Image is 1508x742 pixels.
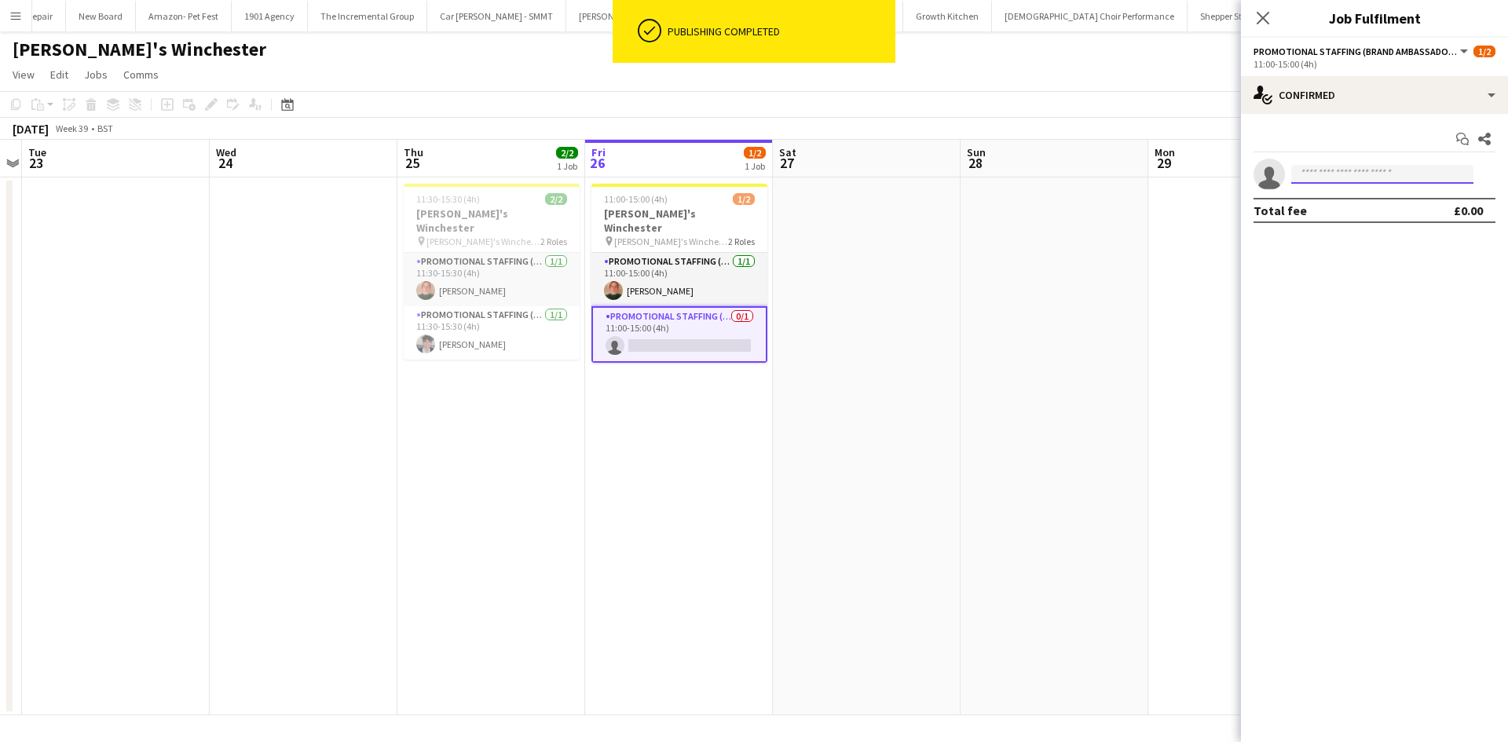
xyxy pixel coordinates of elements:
[540,236,567,247] span: 2 Roles
[117,64,165,85] a: Comms
[6,64,41,85] a: View
[13,68,35,82] span: View
[13,121,49,137] div: [DATE]
[123,68,159,82] span: Comms
[1241,8,1508,28] h3: Job Fulfilment
[26,154,46,172] span: 23
[13,38,266,61] h1: [PERSON_NAME]'s Winchester
[604,193,668,205] span: 11:00-15:00 (4h)
[591,207,767,235] h3: [PERSON_NAME]'s Winchester
[28,145,46,159] span: Tue
[591,145,606,159] span: Fri
[1152,154,1175,172] span: 29
[404,184,580,360] app-job-card: 11:30-15:30 (4h)2/2[PERSON_NAME]'s Winchester [PERSON_NAME]'s Winchester2 RolesPromotional Staffi...
[777,154,796,172] span: 27
[557,160,577,172] div: 1 Job
[992,1,1188,31] button: [DEMOGRAPHIC_DATA] Choir Performance
[1155,145,1175,159] span: Mon
[97,122,113,134] div: BST
[308,1,427,31] button: The Incremental Group
[84,68,108,82] span: Jobs
[1241,76,1508,114] div: Confirmed
[52,122,91,134] span: Week 39
[964,154,986,172] span: 28
[591,253,767,306] app-card-role: Promotional Staffing (Brand Ambassadors)1/111:00-15:00 (4h)[PERSON_NAME]
[1188,1,1275,31] button: Shepper Sticker
[216,145,236,159] span: Wed
[733,193,755,205] span: 1/2
[232,1,308,31] button: 1901 Agency
[566,1,659,31] button: [PERSON_NAME]
[78,64,114,85] a: Jobs
[545,193,567,205] span: 2/2
[591,306,767,363] app-card-role: Promotional Staffing (Brand Ambassadors)0/111:00-15:00 (4h)
[214,154,236,172] span: 24
[967,145,986,159] span: Sun
[1473,46,1495,57] span: 1/2
[591,184,767,363] app-job-card: 11:00-15:00 (4h)1/2[PERSON_NAME]'s Winchester [PERSON_NAME]'s Winchester2 RolesPromotional Staffi...
[50,68,68,82] span: Edit
[404,253,580,306] app-card-role: Promotional Staffing (Brand Ambassadors)1/111:30-15:30 (4h)[PERSON_NAME]
[1254,58,1495,70] div: 11:00-15:00 (4h)
[44,64,75,85] a: Edit
[136,1,232,31] button: Amazon- Pet Fest
[589,154,606,172] span: 26
[416,193,480,205] span: 11:30-15:30 (4h)
[1254,46,1470,57] button: Promotional Staffing (Brand Ambassadors)
[1254,46,1458,57] span: Promotional Staffing (Brand Ambassadors)
[404,145,423,159] span: Thu
[404,306,580,360] app-card-role: Promotional Staffing (Brand Ambassadors)1/111:30-15:30 (4h)[PERSON_NAME]
[728,236,755,247] span: 2 Roles
[1454,203,1483,218] div: £0.00
[614,236,728,247] span: [PERSON_NAME]'s Winchester
[903,1,992,31] button: Growth Kitchen
[668,24,889,38] div: Publishing completed
[427,1,566,31] button: Car [PERSON_NAME] - SMMT
[426,236,540,247] span: [PERSON_NAME]'s Winchester
[744,147,766,159] span: 1/2
[401,154,423,172] span: 25
[779,145,796,159] span: Sat
[745,160,765,172] div: 1 Job
[556,147,578,159] span: 2/2
[66,1,136,31] button: New Board
[404,207,580,235] h3: [PERSON_NAME]'s Winchester
[1254,203,1307,218] div: Total fee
